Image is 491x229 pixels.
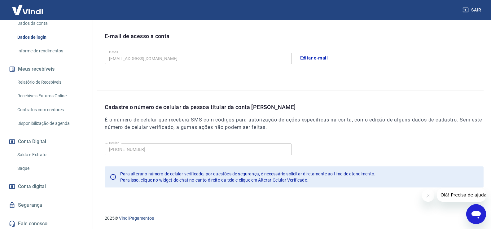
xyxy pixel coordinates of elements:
[4,4,52,9] span: Olá! Precisa de ajuda?
[466,204,486,224] iframe: Botão para abrir a janela de mensagens
[120,171,375,176] span: Para alterar o número de celular verificado, por questões de segurança, é necessário solicitar di...
[109,50,118,55] label: E-mail
[120,178,309,183] span: Para isso, clique no widget do chat no canto direito da tela e clique em Alterar Celular Verificado.
[18,182,46,191] span: Conta digital
[15,162,85,175] a: Saque
[15,117,85,130] a: Disponibilização de agenda
[7,62,85,76] button: Meus recebíveis
[15,17,85,30] a: Dados da conta
[15,90,85,102] a: Recebíveis Futuros Online
[15,45,85,57] a: Informe de rendimentos
[7,180,85,193] a: Conta digital
[461,4,484,16] button: Sair
[437,188,486,202] iframe: Mensagem da empresa
[109,141,119,145] label: Celular
[15,31,85,44] a: Dados de login
[7,135,85,148] button: Conta Digital
[422,189,434,202] iframe: Fechar mensagem
[297,51,331,64] button: Editar e-mail
[15,76,85,89] a: Relatório de Recebíveis
[105,32,170,40] p: E-mail de acesso a conta
[105,215,476,222] p: 2025 ©
[7,198,85,212] a: Segurança
[15,148,85,161] a: Saldo e Extrato
[119,216,154,221] a: Vindi Pagamentos
[7,0,48,19] img: Vindi
[15,103,85,116] a: Contratos com credores
[105,103,484,111] p: Cadastre o número de celular da pessoa titular da conta [PERSON_NAME]
[105,116,484,131] h6: É o número de celular que receberá SMS com códigos para autorização de ações específicas na conta...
